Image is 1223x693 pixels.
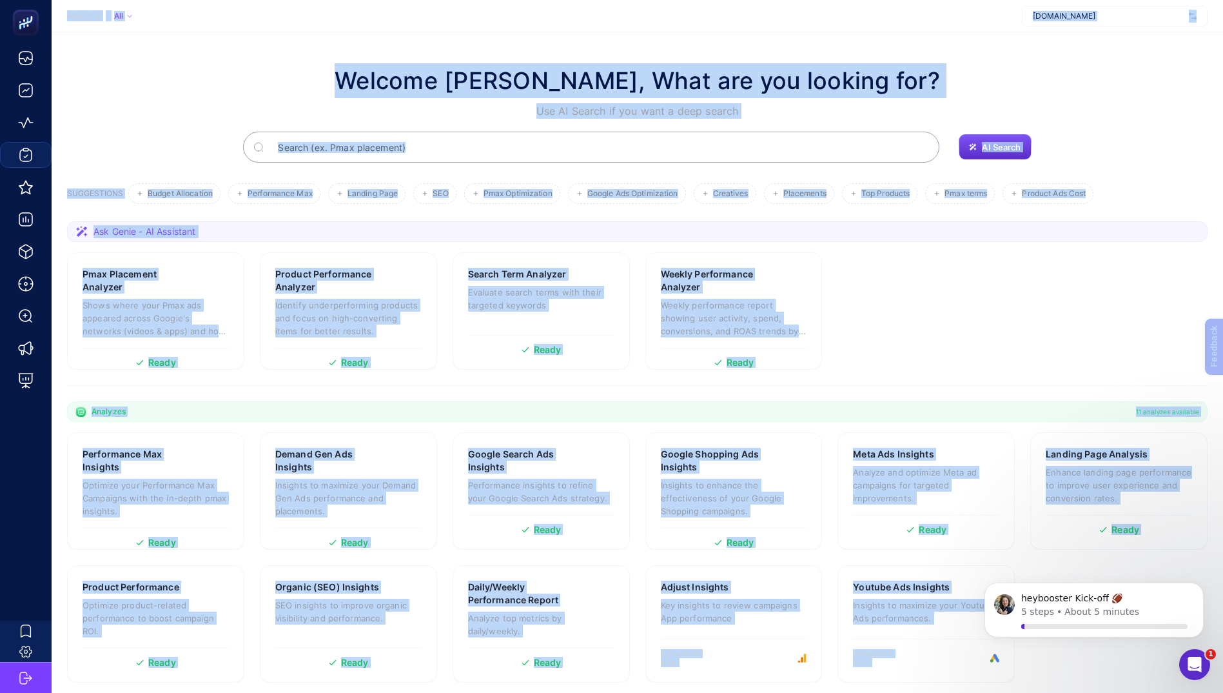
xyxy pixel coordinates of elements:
[433,189,448,199] span: SEO
[944,189,987,199] span: Pmax terms
[713,189,748,199] span: Creatives
[148,658,176,667] span: Ready
[853,581,950,594] h3: Youtube Ads Insights
[275,599,422,625] p: SEO insights to improve organic visibility and performance.
[661,448,768,474] h3: Google Shopping Ads Insights
[837,432,1015,550] a: Meta Ads InsightsAnalyze and optimize Meta ad campaigns for targeted improvements.Ready
[275,299,422,337] p: Identify underperforming products and focus on high-converting items for better results.
[83,448,188,474] h3: Performance Max Insights
[93,225,195,238] span: Ask Genie - AI Assistant
[661,299,807,337] p: Weekly performance report showing user activity, spend, conversions, and ROAS trends by week.
[67,432,244,550] a: Performance Max InsightsOptimize your Performance Max Campaigns with the in-depth pmax insights.R...
[335,63,940,98] h1: Welcome [PERSON_NAME], What are you looking for?
[260,432,437,550] a: Demand Gen Ads InsightsInsights to maximize your Demand Gen Ads performance and placements.Ready
[67,252,244,370] a: Pmax Placement AnalyzerShows where your Pmax ads appeared across Google's networks (videos & apps...
[645,252,823,370] a: Weekly Performance AnalyzerWeekly performance report showing user activity, spend, conversions, a...
[468,286,614,312] p: Evaluate search terms with their targeted keywords
[468,581,576,607] h3: Daily/Weekly Performance Report
[92,407,126,417] span: Analyzes
[347,189,398,199] span: Landing Page
[727,538,754,547] span: Ready
[534,525,562,534] span: Ready
[260,565,437,683] a: Organic (SEO) InsightsSEO insights to improve organic visibility and performance.Ready
[645,565,823,683] a: Adjust InsightsKey insights to review campaigns App performanceCompatible with:
[335,103,940,119] p: Use AI Search if you want a deep search
[275,581,379,594] h3: Organic (SEO) Insights
[468,612,614,638] p: Analyze top metrics by daily/weekly.
[83,479,229,517] p: Optimize your Performance Max Campaigns with the in-depth pmax insights.
[275,479,422,517] p: Insights to maximize your Demand Gen Ads performance and placements.
[1033,11,1184,21] span: [DOMAIN_NAME]
[919,525,946,534] span: Ready
[534,658,562,667] span: Ready
[1046,448,1148,461] h3: Landing Page Analysis
[853,466,999,505] p: Analyze and optimize Meta ad campaigns for targeted improvements.
[67,188,123,204] h3: SUGGESTIONS
[1022,189,1086,199] span: Product Ads Cost
[965,568,1223,658] iframe: Intercom notifications message
[861,189,910,199] span: Top Products
[106,10,109,21] span: /
[275,268,382,294] h3: Product Performance Analyzer
[853,599,999,625] p: Insights to maximize your Youtube Ads performances.
[661,581,729,594] h3: Adjust Insights
[853,448,934,461] h3: Meta Ads Insights
[661,599,807,625] p: Key insights to review campaigns App performance
[148,189,213,199] span: Budget Allocation
[1189,10,1197,23] img: svg%3e
[468,268,567,281] h3: Search Term Analyzer
[1206,649,1216,659] span: 1
[661,268,768,294] h3: Weekly Performance Analyzer
[8,4,49,14] span: Feedback
[148,538,176,547] span: Ready
[468,479,614,505] p: Performance insights to refine your Google Search Ads strategy.
[727,358,754,367] span: Ready
[1030,432,1208,550] a: Landing Page AnalysisEnhance landing page performance to improve user experience and conversion r...
[83,599,229,638] p: Optimize product-related performance to boost campaign ROI.
[587,189,678,199] span: Google Ads Optimization
[661,479,807,517] p: Insights to enhance the effectiveness of your Google Shopping campaigns.
[837,565,1015,683] a: Youtube Ads InsightsInsights to maximize your Youtube Ads performances.Compatible with:
[1046,466,1192,505] p: Enhance landing page performance to improve user experience and conversion rates.
[1136,407,1199,417] span: 11 analyzes available
[341,358,369,367] span: Ready
[148,358,176,367] span: Ready
[114,11,132,21] div: All
[468,448,574,474] h3: Google Search Ads Insights
[661,649,719,667] span: Compatible with:
[248,189,313,199] span: Performance Max
[275,448,381,474] h3: Demand Gen Ads Insights
[83,268,188,294] h3: Pmax Placement Analyzer
[853,649,911,667] span: Compatible with:
[83,581,179,594] h3: Product Performance
[67,11,101,21] span: Analysis
[341,538,369,547] span: Ready
[645,432,823,550] a: Google Shopping Ads InsightsInsights to enhance the effectiveness of your Google Shopping campaig...
[268,129,929,165] input: Search
[1111,525,1139,534] span: Ready
[453,432,630,550] a: Google Search Ads InsightsPerformance insights to refine your Google Search Ads strategy.Ready
[783,189,827,199] span: Placements
[982,142,1021,152] span: AI Search
[83,299,229,337] p: Shows where your Pmax ads appeared across Google's networks (videos & apps) and how each placemen...
[959,134,1031,160] button: AI Search
[341,658,369,667] span: Ready
[484,189,553,199] span: Pmax Optimization
[260,252,437,370] a: Product Performance AnalyzerIdentify underperforming products and focus on high-converting items ...
[453,252,630,370] a: Search Term AnalyzerEvaluate search terms with their targeted keywordsReady
[453,565,630,683] a: Daily/Weekly Performance ReportAnalyze top metrics by daily/weekly.Ready
[534,345,562,354] span: Ready
[67,565,244,683] a: Product PerformanceOptimize product-related performance to boost campaign ROI.Ready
